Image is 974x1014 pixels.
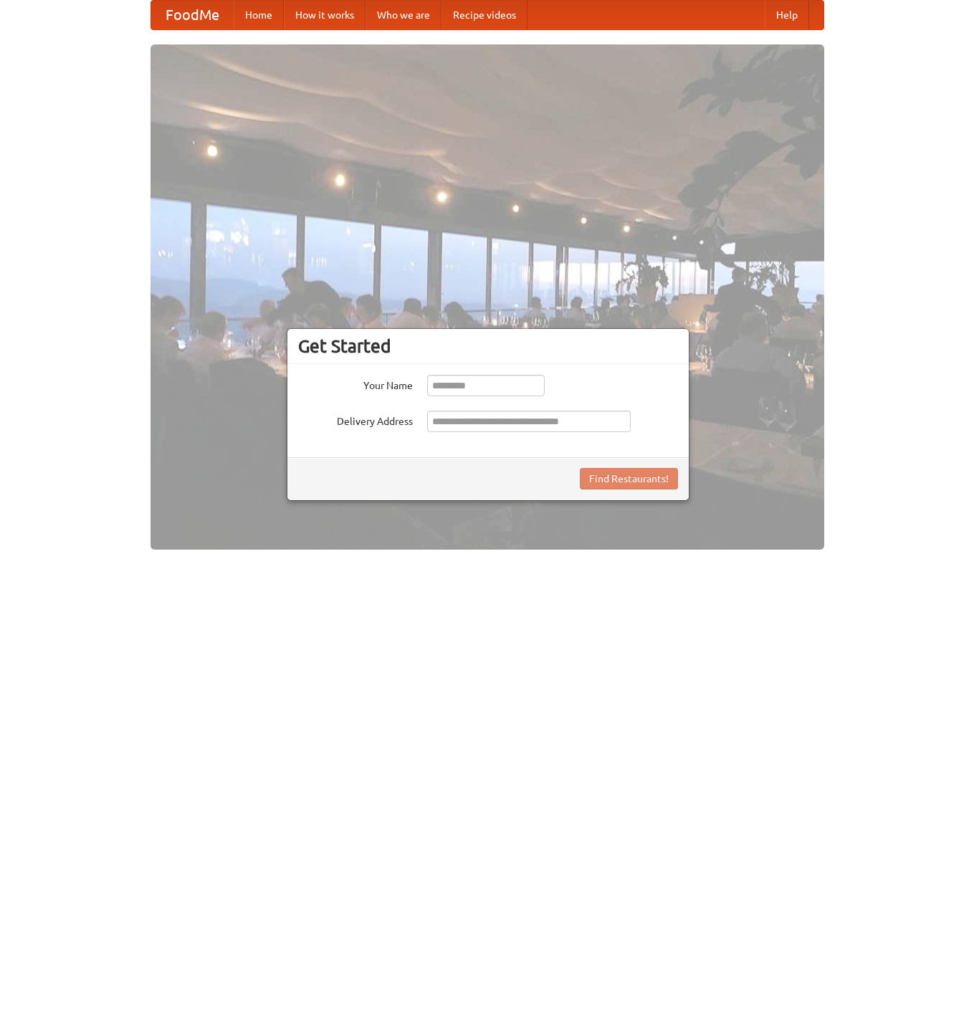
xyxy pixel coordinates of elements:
[151,1,234,29] a: FoodMe
[234,1,284,29] a: Home
[298,411,413,429] label: Delivery Address
[284,1,366,29] a: How it works
[765,1,809,29] a: Help
[298,335,678,357] h3: Get Started
[298,375,413,393] label: Your Name
[580,468,678,489] button: Find Restaurants!
[366,1,441,29] a: Who we are
[441,1,527,29] a: Recipe videos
